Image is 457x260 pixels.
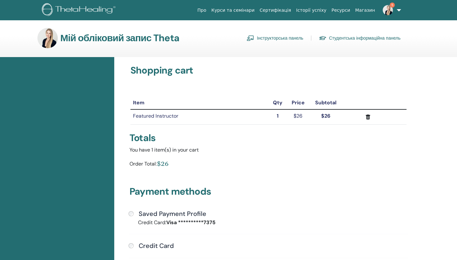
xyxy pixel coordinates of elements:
th: Item [130,96,268,109]
a: Курси та семінари [209,4,257,16]
img: graduation-cap.svg [319,36,327,41]
a: Інструкторська панель [247,33,303,43]
a: Магазин [353,4,377,16]
strong: $26 [321,113,330,119]
strong: 1 [277,113,279,119]
a: Про [195,4,209,16]
th: Price [287,96,309,109]
h4: Saved Payment Profile [139,210,206,218]
div: Totals [129,132,407,144]
span: 5 [390,3,395,8]
th: Qty [268,96,287,109]
h3: Shopping cart [130,65,407,76]
img: logo.png [42,3,118,17]
h3: Payment methods [129,186,407,200]
a: Ресурси [329,4,353,16]
td: $26 [287,109,309,124]
td: Featured Instructor [130,109,268,124]
a: Сертифікація [257,4,294,16]
div: $26 [157,159,169,168]
h4: Credit Card [139,242,174,250]
a: Історії успіху [294,4,329,16]
div: Credit Card: [133,219,268,226]
th: Subtotal [309,96,342,109]
img: default.jpg [383,5,393,15]
div: Order Total: [129,159,157,171]
a: Студентська інформаційна панель [319,33,401,43]
img: chalkboard-teacher.svg [247,35,254,41]
h3: Мій обліковий запис Theta [60,32,179,44]
div: You have 1 item(s) in your cart [129,146,407,154]
img: default.jpg [37,28,58,48]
